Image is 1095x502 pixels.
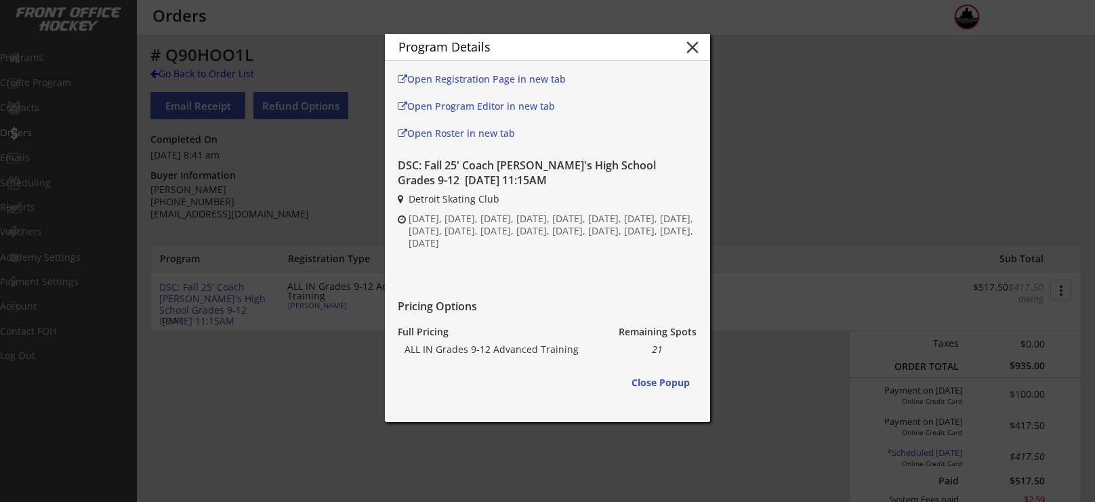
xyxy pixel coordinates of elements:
[398,75,577,84] div: Open Registration Page in new tab
[398,40,665,55] div: Program Details
[617,325,697,339] div: Remaining Spots
[625,369,697,396] button: Close Popup
[398,158,695,188] div: DSC: Fall 25' Coach [PERSON_NAME]'s High School Grades 9-12 [DATE] 11:15AM
[409,213,697,250] div: [DATE], [DATE], [DATE], [DATE], [DATE], [DATE], [DATE], [DATE], [DATE], [DATE], [DATE], [DATE], [...
[398,98,577,118] a: Open Program Editor in new tab
[617,343,697,356] div: 21
[409,192,695,206] div: Detroit Skating Club
[398,102,577,111] div: Open Program Editor in new tab
[398,129,577,138] div: Open Roster in new tab
[398,70,577,91] a: Open Registration Page in new tab
[398,125,577,145] a: Open Roster in new tab
[405,343,591,356] div: ALL IN Grades 9-12 Advanced Training
[682,37,703,58] button: close
[398,299,695,314] div: Pricing Options
[398,325,457,339] div: Full Pricing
